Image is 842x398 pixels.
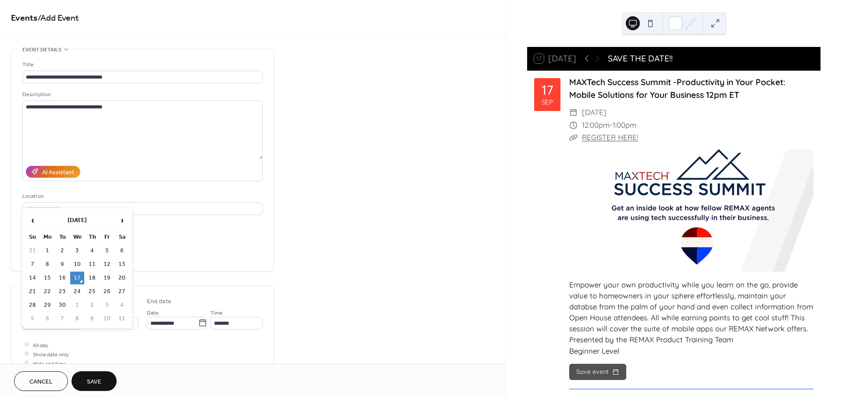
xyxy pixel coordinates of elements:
span: 1:00pm [613,119,636,132]
div: Empower your own productivity while you learn on the go, provide value to homeowners in your sphe... [569,279,813,356]
td: 16 [55,272,69,284]
td: 10 [100,312,114,325]
td: 5 [100,244,114,257]
td: 24 [70,285,84,298]
td: 11 [115,312,129,325]
td: 9 [55,258,69,271]
th: Sa [115,231,129,244]
td: 1 [40,244,54,257]
span: Show date only [33,350,69,359]
th: Fr [100,231,114,244]
th: [DATE] [40,211,114,230]
div: End date [147,297,171,306]
span: 12:00pm [582,119,610,132]
td: 28 [25,299,39,312]
div: Title [22,60,261,69]
td: 1 [70,299,84,312]
a: Events [11,10,38,27]
td: 13 [115,258,129,271]
td: 22 [40,285,54,298]
td: 11 [85,258,99,271]
td: 12 [100,258,114,271]
button: Save [71,371,117,391]
button: Save event [569,364,626,380]
span: Event details [22,45,61,54]
td: 23 [55,285,69,298]
td: 8 [70,312,84,325]
td: 4 [115,299,129,312]
td: 27 [115,285,129,298]
td: 26 [100,285,114,298]
th: We [70,231,84,244]
div: ​ [569,131,578,144]
span: All day [33,341,48,350]
td: 21 [25,285,39,298]
div: AI Assistant [42,168,74,177]
td: 15 [40,272,54,284]
span: [DATE] [582,106,607,119]
div: ​ [569,119,578,132]
a: MAXTech Success Summit -Productivity in Your Pocket: Mobile Solutions for Your Business 12pm ET [569,77,785,100]
div: Location [22,192,261,201]
span: ‹ [26,212,39,229]
td: 17 [70,272,84,284]
td: 2 [85,299,99,312]
td: 14 [25,272,39,284]
td: 29 [40,299,54,312]
td: 20 [115,272,129,284]
td: 7 [25,258,39,271]
td: 9 [85,312,99,325]
td: 8 [40,258,54,271]
span: Hide end time [33,359,66,368]
span: Time [210,308,223,317]
div: SAVE THE DATE!! [608,52,673,65]
td: 25 [85,285,99,298]
span: / Add Event [38,10,79,27]
span: Cancel [29,377,53,387]
th: Th [85,231,99,244]
td: 3 [100,299,114,312]
td: 7 [55,312,69,325]
div: 17 [542,83,553,97]
div: ​ [569,106,578,119]
td: 30 [55,299,69,312]
td: 4 [85,244,99,257]
button: Cancel [14,371,68,391]
td: 6 [115,244,129,257]
td: 6 [40,312,54,325]
th: Tu [55,231,69,244]
span: › [115,212,128,229]
td: 2 [55,244,69,257]
td: 18 [85,272,99,284]
td: 3 [70,244,84,257]
button: AI Assistant [26,166,80,178]
td: 19 [100,272,114,284]
span: Date [147,308,159,317]
span: Save [87,377,101,387]
span: - [610,119,613,132]
th: Su [25,231,39,244]
td: 31 [25,244,39,257]
td: 5 [25,312,39,325]
div: Sep [542,99,553,105]
div: Description [22,90,261,99]
a: REGISTER HERE! [582,133,638,142]
th: Mo [40,231,54,244]
td: 10 [70,258,84,271]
